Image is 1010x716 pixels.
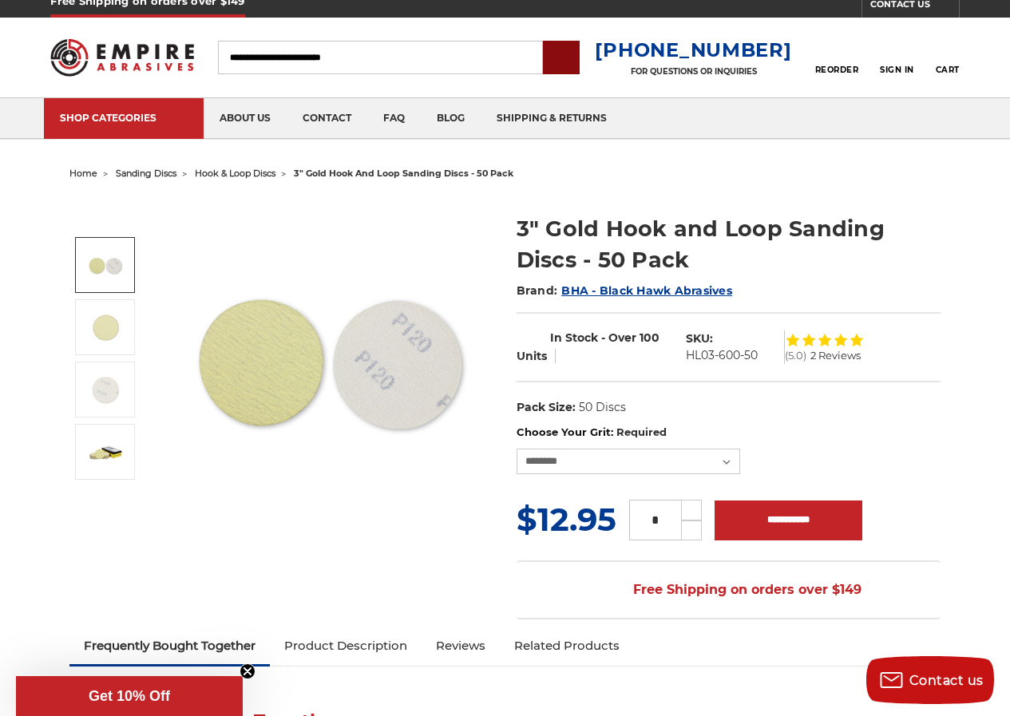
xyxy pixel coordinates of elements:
span: In Stock [550,330,598,345]
span: Cart [936,65,960,75]
a: BHA - Black Hawk Abrasives [561,283,732,298]
img: 3 inch gold hook and loop sanding discs [85,245,125,285]
label: Choose Your Grit: [517,425,941,441]
span: Brand: [517,283,558,298]
span: 2 Reviews [810,350,861,361]
button: Next [87,483,125,517]
a: Related Products [500,628,634,663]
span: - Over [601,330,636,345]
img: 50 pack of 3 inch hook and loop sanding discs gold [85,432,125,472]
a: Reorder [815,40,859,74]
p: FOR QUESTIONS OR INQUIRIES [595,66,791,77]
a: faq [367,98,421,139]
span: Free Shipping on orders over $149 [595,574,861,606]
span: Reorder [815,65,859,75]
span: (5.0) [785,350,806,361]
a: Product Description [270,628,422,663]
span: Units [517,349,547,363]
a: Frequently Bought Together [69,628,270,663]
a: about us [204,98,287,139]
a: hook & loop discs [195,168,275,179]
a: Reviews [422,628,500,663]
div: SHOP CATEGORIES [60,112,188,124]
dt: Pack Size: [517,399,576,416]
a: shipping & returns [481,98,623,139]
img: 3 inch gold hook and loop sanding discs [169,196,489,516]
span: $12.95 [517,500,616,539]
span: 100 [640,330,659,345]
div: Get 10% OffClose teaser [16,676,243,716]
a: contact [287,98,367,139]
dd: HL03-600-50 [686,347,758,364]
button: Close teaser [240,663,255,679]
span: Get 10% Off [89,688,170,704]
span: Contact us [909,673,984,688]
dt: SKU: [686,330,713,347]
a: home [69,168,97,179]
a: [PHONE_NUMBER] [595,38,791,61]
a: sanding discs [116,168,176,179]
button: Previous [87,203,125,237]
h1: 3" Gold Hook and Loop Sanding Discs - 50 Pack [517,213,941,275]
img: premium 3" sanding disc with hook and loop backing [85,307,125,347]
img: velcro backed 3 inch sanding disc [85,370,125,409]
dd: 50 Discs [579,399,626,416]
input: Submit [545,42,577,74]
span: 3" gold hook and loop sanding discs - 50 pack [294,168,513,179]
a: Cart [936,40,960,75]
span: Sign In [880,65,914,75]
button: Contact us [866,656,994,704]
small: Required [616,425,667,438]
a: blog [421,98,481,139]
img: Empire Abrasives [50,30,193,85]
